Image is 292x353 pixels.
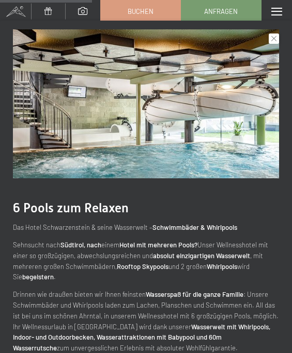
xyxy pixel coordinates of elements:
strong: Whirlpools [207,262,237,271]
strong: Rooftop Skypools [117,262,168,271]
span: 6 Pools zum Relaxen [13,200,129,215]
strong: absolut einzigartigen Wasserwelt [153,251,250,260]
img: Urlaub - Schwimmbad - Sprudelbänke - Babybecken uvw. [13,29,279,178]
p: Das Hotel Schwarzenstein & seine Wasserwelt – [13,222,279,233]
strong: Südtirol, nach [60,241,101,249]
strong: Schwimmbäder & Whirlpools [152,223,237,231]
span: Anfragen [204,7,238,16]
a: Anfragen [181,1,261,22]
strong: Hotel mit mehreren Pools? [119,241,197,249]
strong: begeistern [22,273,54,281]
p: Sehnsucht nach einem Unser Wellnesshotel mit einer so großzügigen, abwechslungsreichen und , mit ... [13,240,279,282]
a: Buchen [101,1,180,22]
span: Buchen [128,7,153,16]
strong: Wasserspaß für die ganze Familie [146,290,243,298]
